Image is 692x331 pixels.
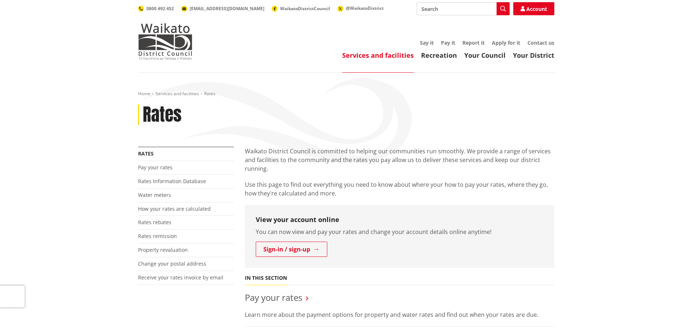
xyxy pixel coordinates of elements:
[342,51,414,60] a: Services and facilities
[138,260,206,267] a: Change your postal address
[138,246,188,253] a: Property revaluation
[138,233,177,239] a: Rates remission
[527,39,554,46] a: Contact us
[346,5,384,11] span: @WaikatoDistrict
[138,164,173,171] a: Pay your rates
[138,90,150,97] a: Home
[143,104,182,125] h1: Rates
[138,219,171,226] a: Rates rebates
[441,39,455,46] a: Pay it
[337,5,384,11] a: @WaikatoDistrict
[245,147,554,173] p: Waikato District Council is committed to helping our communities run smoothly. We provide a range...
[204,90,215,97] span: Rates
[138,274,223,281] a: Receive your rates invoice by email
[245,291,302,303] a: Pay your rates
[420,39,434,46] a: Say it
[464,51,506,60] a: Your Council
[181,5,264,12] a: [EMAIL_ADDRESS][DOMAIN_NAME]
[256,227,543,236] p: You can now view and pay your rates and change your account details online anytime!
[138,205,211,212] a: How your rates are calculated
[462,39,485,46] a: Report it
[138,191,171,198] a: Water meters
[417,2,510,15] input: Search input
[256,216,543,224] h3: View your account online
[138,150,154,157] a: Rates
[138,178,206,185] a: Rates Information Database
[421,51,457,60] a: Recreation
[245,180,554,198] p: Use this page to find out everything you need to know about where your how to pay your rates, whe...
[245,275,287,281] h5: In this section
[513,2,554,15] a: Account
[155,90,199,97] a: Services and facilities
[245,310,554,319] p: Learn more about the payment options for property and water rates and find out when your rates ar...
[138,91,554,97] nav: breadcrumb
[492,39,520,46] a: Apply for it
[280,5,330,12] span: WaikatoDistrictCouncil
[190,5,264,12] span: [EMAIL_ADDRESS][DOMAIN_NAME]
[138,23,193,60] img: Waikato District Council - Te Kaunihera aa Takiwaa o Waikato
[138,5,174,12] a: 0800 492 452
[256,242,327,257] a: Sign-in / sign-up
[272,5,330,12] a: WaikatoDistrictCouncil
[146,5,174,12] span: 0800 492 452
[513,51,554,60] a: Your District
